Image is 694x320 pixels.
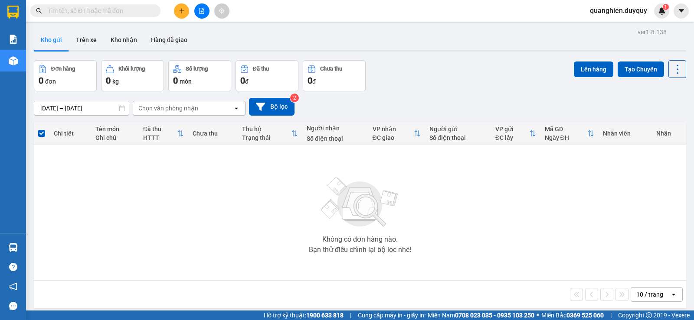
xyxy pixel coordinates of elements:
div: Số điện thoại [429,134,487,141]
div: Ngày ĐH [545,134,588,141]
button: file-add [194,3,210,19]
button: Kho gửi [34,29,69,50]
div: Nhãn [656,130,682,137]
div: 10 / trang [636,290,663,299]
button: Khối lượng0kg [101,60,164,91]
sup: 1 [663,4,669,10]
span: notification [9,282,17,291]
button: caret-down [674,3,689,19]
span: Miền Bắc [541,310,604,320]
input: Tìm tên, số ĐT hoặc mã đơn [48,6,150,16]
span: 0 [39,75,43,86]
div: Ghi chú [95,134,134,141]
input: Select a date range. [34,101,129,115]
div: Khối lượng [118,66,145,72]
span: đ [312,78,316,85]
img: warehouse-icon [9,56,18,65]
span: question-circle [9,263,17,271]
div: VP nhận [373,126,414,133]
button: Đã thu0đ [236,60,298,91]
div: ĐC giao [373,134,414,141]
th: Toggle SortBy [540,122,599,145]
strong: 0369 525 060 [566,312,604,319]
span: | [610,310,612,320]
img: icon-new-feature [658,7,666,15]
span: search [36,8,42,14]
span: 1 [664,4,667,10]
img: solution-icon [9,35,18,44]
span: file-add [199,8,205,14]
div: Tên món [95,126,134,133]
span: món [180,78,192,85]
span: Cung cấp máy in - giấy in: [358,310,426,320]
button: Tạo Chuyến [618,61,664,77]
span: 0 [308,75,312,86]
div: Chưa thu [320,66,342,72]
div: Chi tiết [54,130,87,137]
div: ver 1.8.138 [638,27,667,37]
span: đơn [45,78,56,85]
div: Đơn hàng [51,66,75,72]
span: Miền Nam [428,310,534,320]
span: ⚪️ [537,314,539,317]
strong: 0708 023 035 - 0935 103 250 [455,312,534,319]
div: Số lượng [186,66,208,72]
span: | [350,310,351,320]
span: copyright [646,312,652,318]
svg: open [233,105,240,112]
span: 0 [240,75,245,86]
button: Số lượng0món [168,60,231,91]
span: message [9,302,17,310]
div: Chọn văn phòng nhận [138,104,198,113]
div: Số điện thoại [307,135,364,142]
span: quanghien.duyquy [583,5,654,16]
button: Hàng đã giao [144,29,194,50]
span: aim [219,8,225,14]
button: aim [214,3,229,19]
th: Toggle SortBy [139,122,188,145]
button: plus [174,3,189,19]
span: Hỗ trợ kỹ thuật: [264,310,344,320]
div: HTTT [143,134,177,141]
div: ĐC lấy [495,134,529,141]
strong: 1900 633 818 [306,312,344,319]
span: plus [179,8,185,14]
img: warehouse-icon [9,243,18,252]
th: Toggle SortBy [491,122,540,145]
th: Toggle SortBy [238,122,302,145]
button: Trên xe [69,29,104,50]
div: Bạn thử điều chỉnh lại bộ lọc nhé! [309,246,411,253]
button: Lên hàng [574,61,613,77]
div: Nhân viên [603,130,648,137]
svg: open [670,291,677,298]
span: đ [245,78,249,85]
div: Thu hộ [242,126,291,133]
div: VP gửi [495,126,529,133]
button: Đơn hàng0đơn [34,60,97,91]
button: Chưa thu0đ [303,60,366,91]
button: Kho nhận [104,29,144,50]
span: caret-down [678,7,685,15]
div: Người nhận [307,125,364,132]
th: Toggle SortBy [368,122,425,145]
button: Bộ lọc [249,98,295,116]
div: Đã thu [253,66,269,72]
span: kg [112,78,119,85]
div: Đã thu [143,126,177,133]
img: svg+xml;base64,PHN2ZyBjbGFzcz0ibGlzdC1wbHVnX19zdmciIHhtbG5zPSJodHRwOi8vd3d3LnczLm9yZy8yMDAwL3N2Zy... [317,172,403,233]
span: 0 [173,75,178,86]
div: Chưa thu [193,130,233,137]
div: Trạng thái [242,134,291,141]
img: logo-vxr [7,6,19,19]
div: Người gửi [429,126,487,133]
span: 0 [106,75,111,86]
sup: 2 [290,94,299,102]
div: Mã GD [545,126,588,133]
div: Không có đơn hàng nào. [322,236,398,243]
